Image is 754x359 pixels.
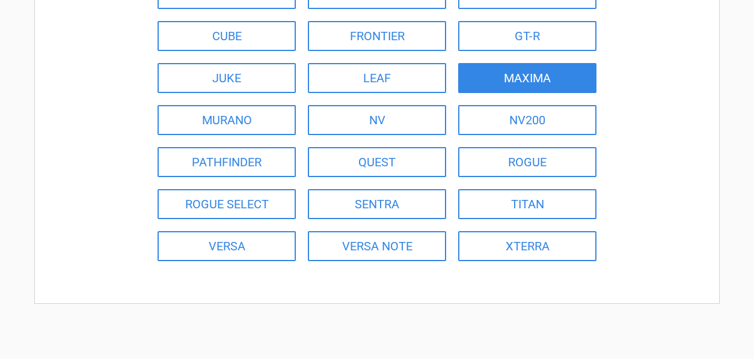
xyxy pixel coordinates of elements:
[458,189,596,219] a: TITAN
[458,105,596,135] a: NV200
[458,21,596,51] a: GT-R
[158,63,296,93] a: JUKE
[458,147,596,177] a: ROGUE
[308,21,446,51] a: FRONTIER
[158,189,296,219] a: ROGUE SELECT
[308,231,446,261] a: VERSA NOTE
[308,63,446,93] a: LEAF
[158,147,296,177] a: PATHFINDER
[158,105,296,135] a: MURANO
[308,147,446,177] a: QUEST
[308,189,446,219] a: SENTRA
[458,231,596,261] a: XTERRA
[308,105,446,135] a: NV
[458,63,596,93] a: MAXIMA
[158,21,296,51] a: CUBE
[158,231,296,261] a: VERSA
